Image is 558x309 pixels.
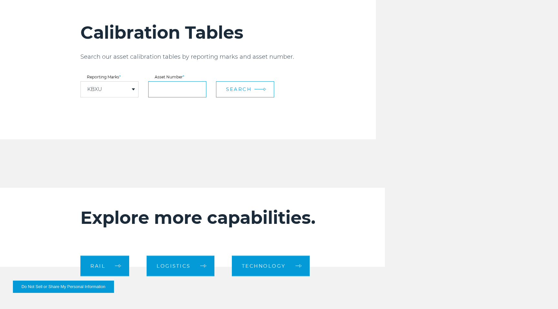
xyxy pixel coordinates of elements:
label: Asset Number [148,75,206,79]
span: Technology [242,264,286,268]
p: Search our asset calibration tables by reporting marks and asset number. [80,53,376,61]
span: Search [226,86,252,92]
label: Reporting Marks [80,75,139,79]
a: KBXU [87,87,102,92]
a: RAIL arrow arrow [80,255,129,276]
a: Technology arrow arrow [232,255,310,276]
span: RAIL [90,264,105,268]
button: Do Not Sell or Share My Personal Information [13,281,114,293]
img: arrow [264,87,266,91]
a: logistics arrow arrow [147,255,214,276]
span: logistics [157,264,191,268]
h2: Explore more capabilities. [80,207,332,228]
h2: Calibration Tables [80,22,376,43]
button: Search arrow arrow [216,81,274,97]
